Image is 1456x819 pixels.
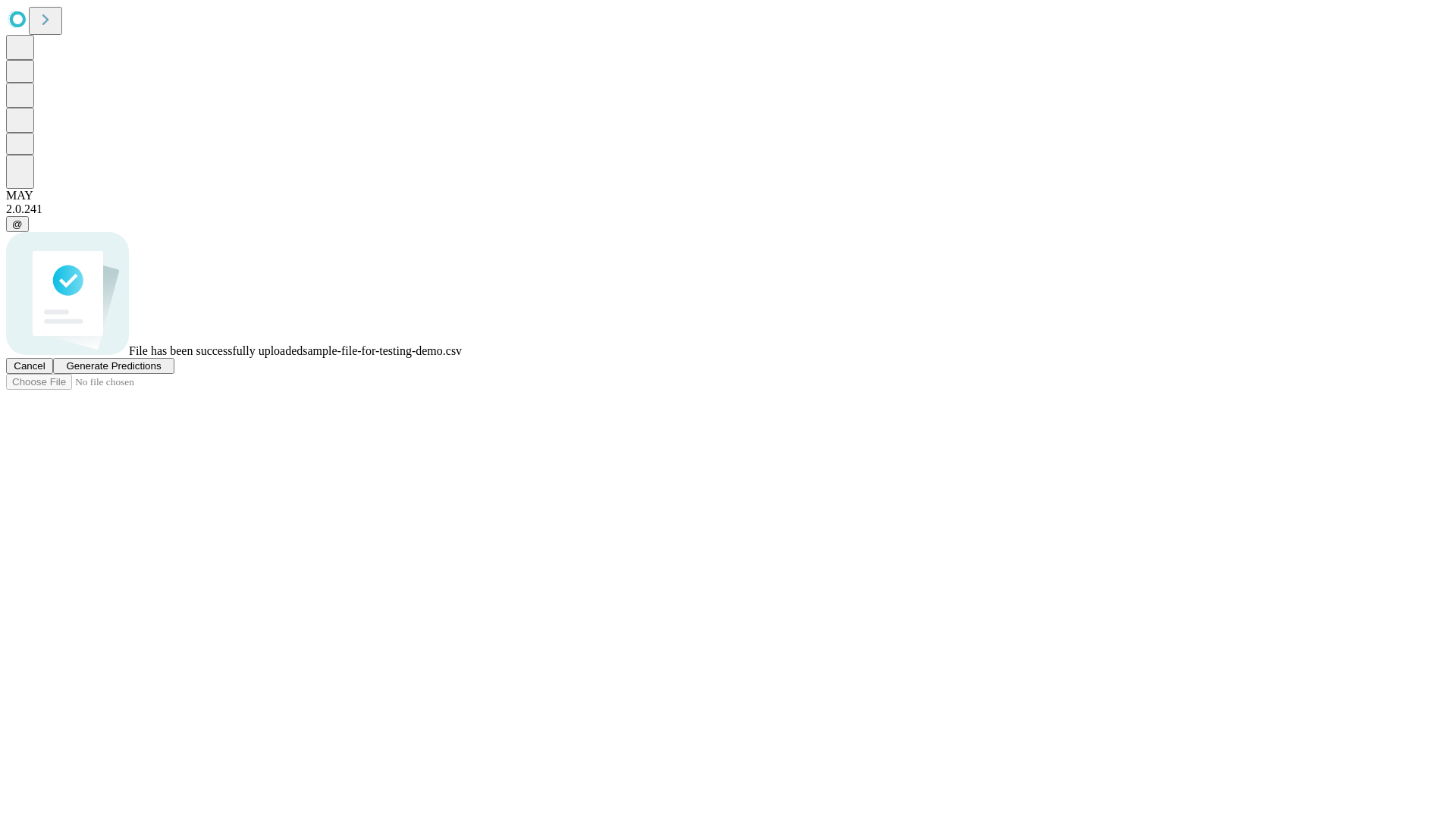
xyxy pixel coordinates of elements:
div: MAY [6,189,1450,202]
span: @ [12,218,23,230]
button: Cancel [6,358,53,374]
span: File has been successfully uploaded [129,344,303,357]
span: sample-file-for-testing-demo.csv [303,344,462,357]
span: Cancel [14,360,45,372]
span: Generate Predictions [66,360,161,372]
button: @ [6,216,29,232]
div: 2.0.241 [6,202,1450,216]
button: Generate Predictions [53,358,174,374]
